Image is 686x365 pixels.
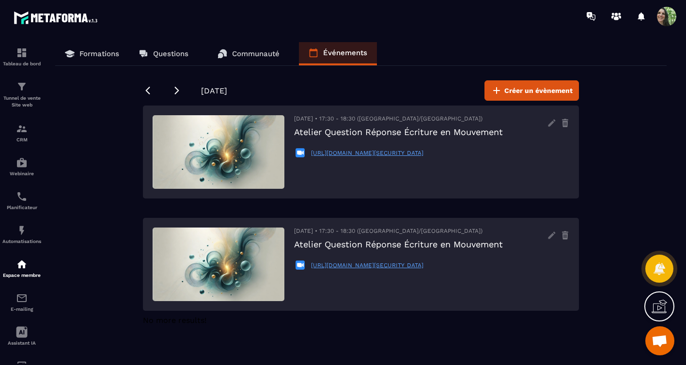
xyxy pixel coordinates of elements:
[16,225,28,236] img: automations
[2,116,41,150] a: formationformationCRM
[2,340,41,346] p: Assistant IA
[79,49,119,58] p: Formations
[16,292,28,304] img: email
[311,262,423,269] a: [URL][DOMAIN_NAME][SECURITY_DATA]
[16,123,28,135] img: formation
[2,319,41,353] a: Assistant IA
[299,42,377,65] a: Événements
[484,80,579,101] button: Créer un évènement
[323,48,367,57] p: Événements
[2,205,41,210] p: Planificateur
[2,61,41,66] p: Tableau de bord
[232,49,280,58] p: Communauté
[143,316,206,325] span: No more results!
[294,115,483,122] span: [DATE] • 17:30 - 18:30 ([GEOGRAPHIC_DATA]/[GEOGRAPHIC_DATA])
[294,127,503,137] h3: Atelier Question Réponse Écriture en Mouvement
[294,228,483,234] span: [DATE] • 17:30 - 18:30 ([GEOGRAPHIC_DATA]/[GEOGRAPHIC_DATA])
[129,42,198,65] a: Questions
[16,157,28,168] img: automations
[2,285,41,319] a: emailemailE-mailing
[2,150,41,183] a: automationsautomationsWebinaire
[2,74,41,116] a: formationformationTunnel de vente Site web
[2,217,41,251] a: automationsautomationsAutomatisations
[2,137,41,142] p: CRM
[311,150,423,156] a: [URL][DOMAIN_NAME][SECURITY_DATA]
[2,171,41,176] p: Webinaire
[153,115,284,189] img: img
[201,86,227,95] span: [DATE]
[2,95,41,108] p: Tunnel de vente Site web
[14,9,101,27] img: logo
[2,273,41,278] p: Espace membre
[2,251,41,285] a: automationsautomationsEspace membre
[16,191,28,202] img: scheduler
[208,42,289,65] a: Communauté
[153,49,188,58] p: Questions
[55,42,129,65] a: Formations
[2,306,41,312] p: E-mailing
[153,228,284,301] img: img
[16,259,28,270] img: automations
[2,183,41,217] a: schedulerschedulerPlanificateur
[294,239,503,249] h3: Atelier Question Réponse Écriture en Mouvement
[16,81,28,92] img: formation
[16,47,28,59] img: formation
[2,239,41,244] p: Automatisations
[504,86,573,95] span: Créer un évènement
[2,40,41,74] a: formationformationTableau de bord
[645,326,674,355] div: Ouvrir le chat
